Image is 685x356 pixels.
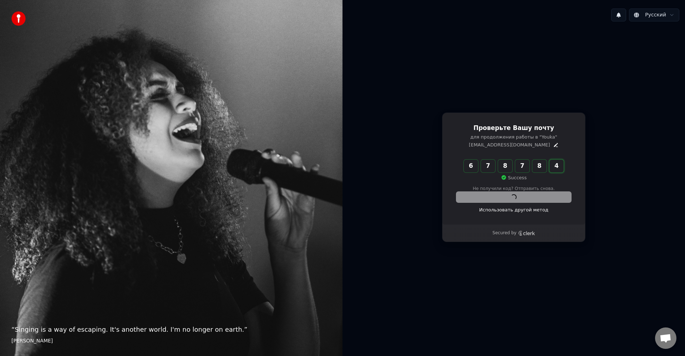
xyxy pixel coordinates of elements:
[479,207,548,213] a: Использовать другой метод
[501,175,527,181] p: Success
[469,142,550,148] p: [EMAIL_ADDRESS][DOMAIN_NAME]
[456,134,571,140] p: для продолжения работы в "Youka"
[11,11,26,26] img: youka
[456,124,571,132] h1: Проверьте Вашу почту
[11,337,331,345] footer: [PERSON_NAME]
[464,160,578,172] input: Enter verification code
[655,327,676,349] a: Открытый чат
[553,142,559,148] button: Edit
[11,325,331,335] p: “ Singing is a way of escaping. It's another world. I'm no longer on earth. ”
[518,231,535,236] a: Clerk logo
[492,230,516,236] p: Secured by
